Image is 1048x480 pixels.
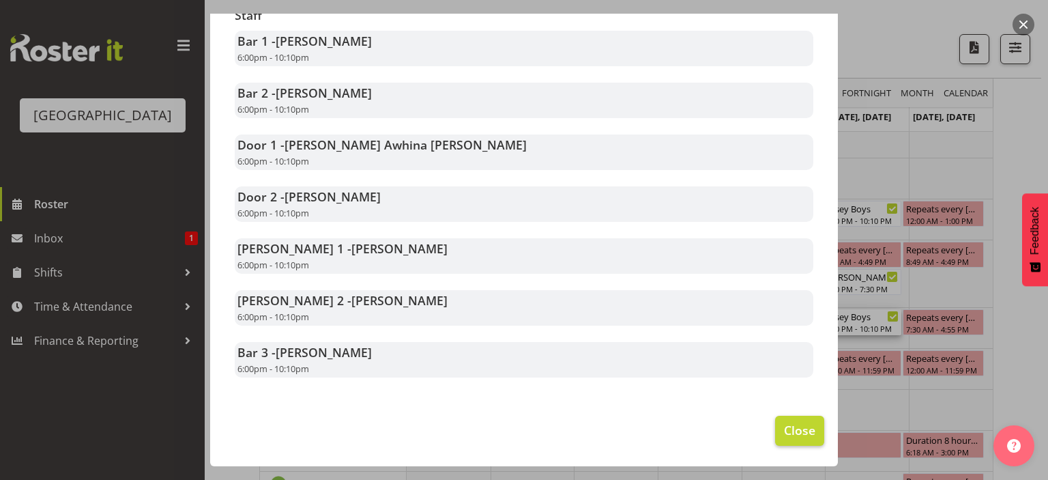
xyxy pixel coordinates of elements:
span: 6:00pm - 10:10pm [237,207,309,219]
button: Close [775,416,824,446]
h3: Staff [235,9,813,23]
span: [PERSON_NAME] [351,240,448,257]
span: 6:00pm - 10:10pm [237,363,309,375]
span: Close [784,421,815,439]
strong: Bar 2 - [237,85,372,101]
strong: [PERSON_NAME] 2 - [237,292,448,309]
span: [PERSON_NAME] [276,85,372,101]
span: [PERSON_NAME] [276,33,372,49]
span: 6:00pm - 10:10pm [237,259,309,271]
strong: Bar 3 - [237,344,372,361]
button: Feedback - Show survey [1022,193,1048,286]
strong: Door 1 - [237,137,527,153]
span: 6:00pm - 10:10pm [237,311,309,323]
span: [PERSON_NAME] [276,344,372,361]
strong: Bar 1 - [237,33,372,49]
span: [PERSON_NAME] Awhina [PERSON_NAME] [285,137,527,153]
span: 6:00pm - 10:10pm [237,51,309,63]
span: [PERSON_NAME] [351,292,448,309]
span: 6:00pm - 10:10pm [237,103,309,115]
img: help-xxl-2.png [1007,439,1021,453]
span: [PERSON_NAME] [285,188,381,205]
strong: Door 2 - [237,188,381,205]
span: Feedback [1029,207,1041,255]
span: 6:00pm - 10:10pm [237,155,309,167]
strong: [PERSON_NAME] 1 - [237,240,448,257]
